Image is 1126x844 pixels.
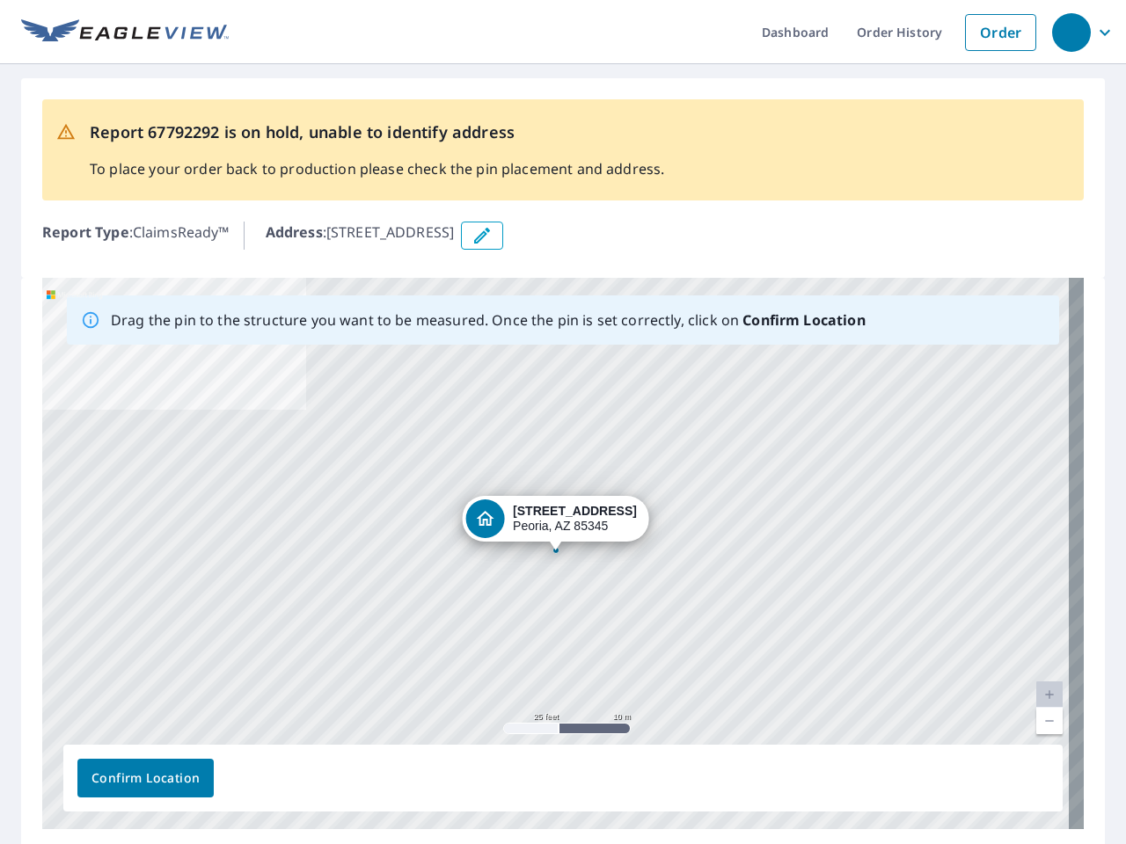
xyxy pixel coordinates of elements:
strong: [STREET_ADDRESS] [513,504,637,518]
span: Confirm Location [91,768,200,789]
p: : [STREET_ADDRESS] [266,222,455,250]
b: Confirm Location [742,310,865,330]
p: : ClaimsReady™ [42,222,230,250]
b: Report Type [42,222,129,242]
a: Order [965,14,1036,51]
div: Peoria, AZ 85345 [513,504,637,534]
p: Drag the pin to the structure you want to be measured. Once the pin is set correctly, click on [111,309,866,331]
a: Current Level 20, Zoom Out [1036,708,1063,734]
div: Dropped pin, building 1, Residential property, 10951 N 91st Ave Lot 278 Peoria, AZ 85345 [462,496,649,550]
img: EV Logo [21,19,229,46]
button: Confirm Location [77,759,214,797]
b: Address [266,222,323,242]
a: Current Level 20, Zoom In Disabled [1036,681,1063,708]
p: To place your order back to production please check the pin placement and address. [90,158,664,179]
p: Report 67792292 is on hold, unable to identify address [90,120,664,144]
